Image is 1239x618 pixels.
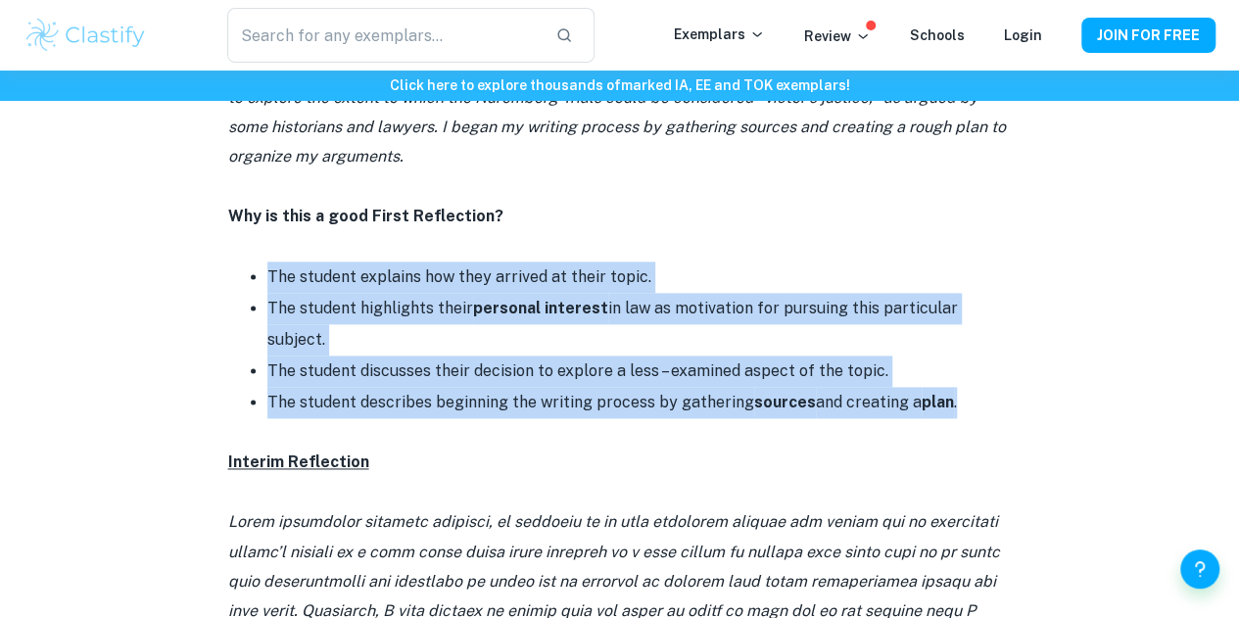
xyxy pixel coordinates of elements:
img: Clastify logo [24,16,148,55]
h6: Click here to explore thousands of marked IA, EE and TOK exemplars ! [4,74,1235,96]
button: JOIN FOR FREE [1081,18,1215,53]
u: Interim Reflection [228,452,369,471]
strong: plan [922,393,954,411]
strong: sources [754,393,816,411]
strong: Why is this a good First Reflection? [228,207,503,225]
li: The student explains how they arrived at their topic. [267,261,1012,293]
p: Exemplars [674,24,765,45]
input: Search for any exemplars... [227,8,541,63]
a: Login [1004,27,1042,43]
li: The student discusses their decision to explore a less – examined aspect of the topic. [267,356,1012,387]
a: Schools [910,27,965,43]
li: The student highlights their in law as motivation for pursuing this particular subject. [267,293,1012,356]
button: Help and Feedback [1180,549,1219,589]
li: The student describes beginning the writing process by gathering and creating a . [267,387,1012,418]
p: Review [804,25,871,47]
strong: personal interest [473,299,608,317]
